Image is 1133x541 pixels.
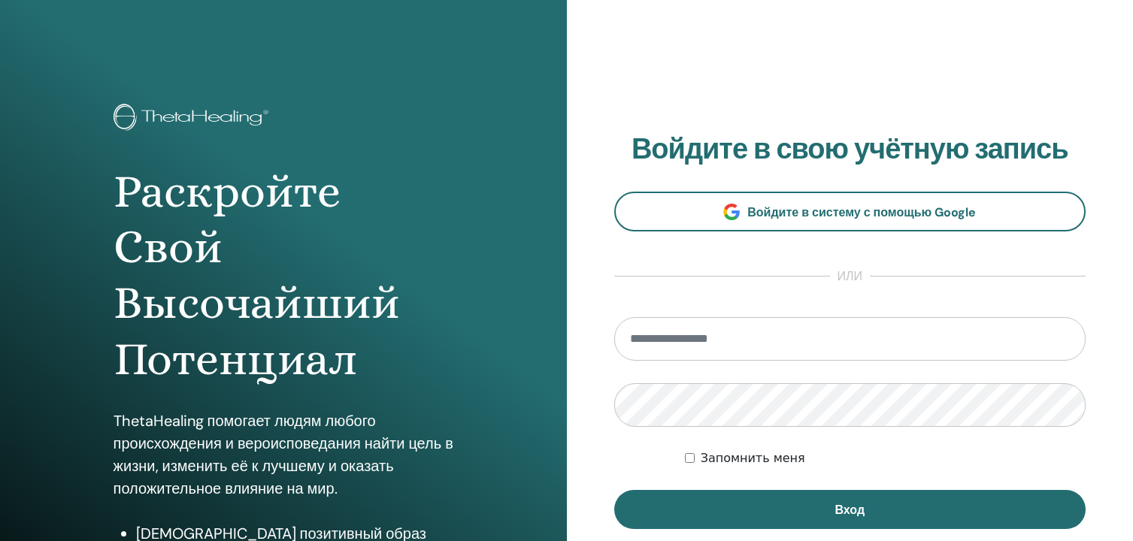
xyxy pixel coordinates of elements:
ya-tr-span: Войдите в систему с помощью Google [747,204,976,220]
ya-tr-span: Запомнить меня [701,451,805,465]
ya-tr-span: Войдите в свою учётную запись [632,130,1068,168]
ya-tr-span: Вход [835,502,865,518]
div: Сохраняйте мою аутентификацию на неопределённый срок или до тех пор, пока я не выйду из системы в... [685,449,1086,467]
ya-tr-span: ThetaHealing помогает людям любого происхождения и вероисповедания найти цель в жизни, изменить е... [114,411,453,498]
a: Войдите в систему с помощью Google [614,192,1086,231]
ya-tr-span: Раскройте Свой Высочайший Потенциал [114,165,400,385]
ya-tr-span: или [838,268,863,284]
button: Вход [614,490,1086,529]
